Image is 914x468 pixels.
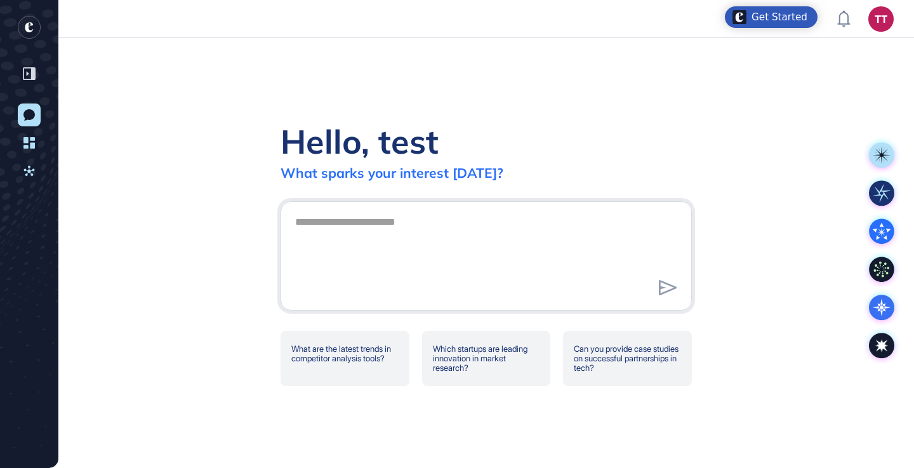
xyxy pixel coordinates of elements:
[18,16,41,39] div: entrapeer-logo
[281,331,409,386] div: What are the latest trends in competitor analysis tools?
[752,11,807,23] div: Get Started
[725,6,818,28] div: Open Get Started checklist
[868,6,894,32] button: tt
[422,331,551,386] div: Which startups are leading innovation in market research?
[281,121,439,162] div: Hello, test
[281,164,503,181] div: What sparks your interest [DATE]?
[563,331,692,386] div: Can you provide case studies on successful partnerships in tech?
[732,10,746,24] img: launcher-image-alternative-text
